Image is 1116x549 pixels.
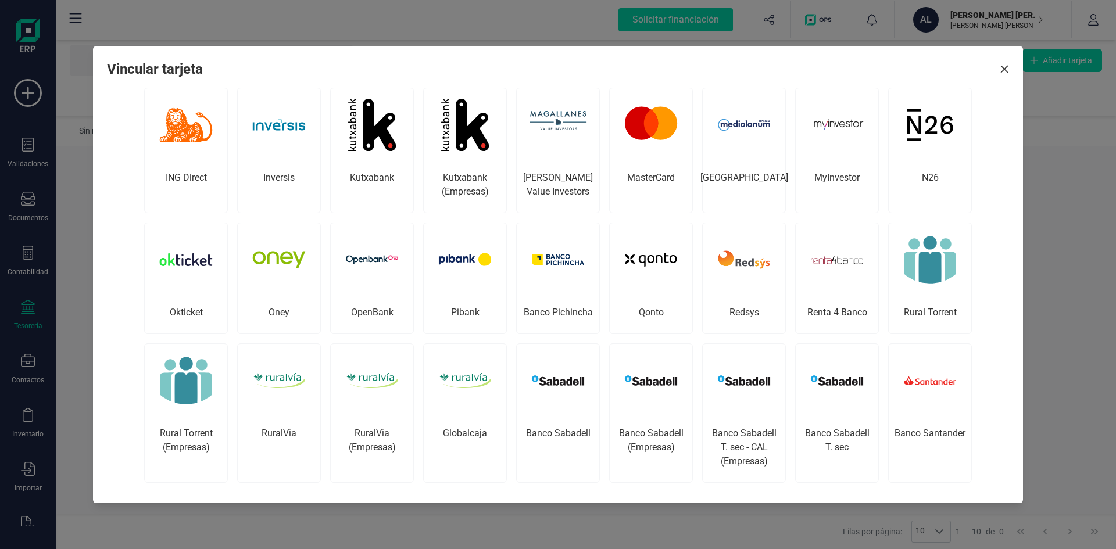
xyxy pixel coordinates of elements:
li: Renta 4 Banco [795,223,879,334]
img: Redsys logo [707,223,781,296]
li: Banco Sabadell T. sec - CAL (Empresas) [702,343,786,483]
img: Banco Sabadell T. sec logo [800,344,874,417]
li: Rural Torrent (Empresas) [144,343,228,483]
img: Oney logo [242,223,316,296]
li: [GEOGRAPHIC_DATA] [702,88,786,213]
img: Qonto logo [614,223,688,296]
li: Inversis [237,88,321,213]
img: Kutxabank logo [335,88,409,162]
li: [PERSON_NAME] Value Investors [516,88,600,213]
img: Rural Torrent logo [149,344,223,417]
img: Banco Sabadell logo [614,344,688,417]
li: N26 [888,88,972,213]
li: Kutxabank (Empresas) [423,88,507,213]
img: Globalcaja logo [428,344,502,417]
li: RuralVia [237,343,321,483]
li: Banco Pichincha [516,223,600,334]
li: Banco Sabadell [516,343,600,483]
img: RuralVia logo [242,344,316,417]
img: MyInvestor logo [800,88,874,162]
img: ING Direct logo [149,88,223,162]
li: MyInvestor [795,88,879,213]
img: OpenBank logo [335,223,409,296]
img: Banco Santander logo [893,344,967,417]
img: Renta 4 Banco logo [800,223,874,296]
li: MasterCard [609,88,693,213]
img: RuralVia logo [335,344,409,417]
li: Banco Sabadell T. sec [795,343,879,483]
li: Redsys [702,223,786,334]
li: Okticket [144,223,228,334]
li: Banco Santander [888,343,972,483]
li: Globalcaja [423,343,507,483]
div: Vincular tarjeta [107,60,203,78]
li: ING Direct [144,88,228,213]
img: MasterCard logo [614,88,688,162]
li: Kutxabank [330,88,414,213]
img: Mediolanum logo [707,88,781,162]
li: Qonto [609,223,693,334]
li: Pibank [423,223,507,334]
img: Pibank logo [428,223,502,296]
img: Rural Torrent logo [893,223,967,296]
img: Banco Sabadell T. sec - CAL logo [707,344,781,417]
img: N26 logo [893,88,967,162]
li: OpenBank [330,223,414,334]
img: Kutxabank logo [428,88,502,162]
img: Inversis logo [242,88,316,162]
li: Oney [237,223,321,334]
li: Rural Torrent [888,223,972,334]
li: Banco Sabadell (Empresas) [609,343,693,483]
img: Magallanes Value Investors logo [521,88,595,162]
img: Banco Pichincha logo [521,223,595,296]
li: RuralVia (Empresas) [330,343,414,483]
img: Banco Sabadell logo [521,344,595,417]
img: Okticket logo [149,223,223,296]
